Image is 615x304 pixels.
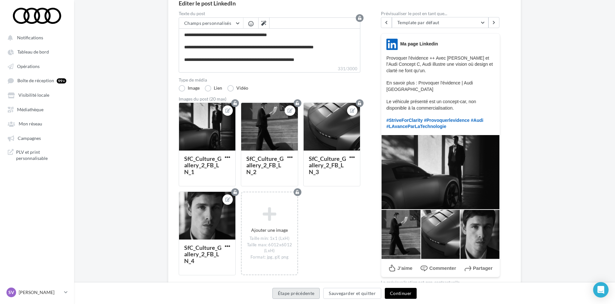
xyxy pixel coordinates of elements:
div: Images du post (20 max) [179,97,360,101]
span: #Provoquerlevidence [424,118,470,123]
span: Commenter [429,265,456,271]
label: Image [179,85,200,92]
span: Opérations [17,64,40,69]
a: Boîte de réception 99+ [4,74,70,86]
label: Type de média [179,78,360,82]
span: SV [8,289,14,296]
div: Editer le post LinkedIn [179,0,510,6]
p: Provoquer l'évidence ++ Avec [PERSON_NAME] et l’Audi Concept C, Audi illustre une vision où desig... [386,55,495,130]
span: J’aime [397,265,412,271]
label: Texte du post [179,11,360,16]
span: Campagnes [18,135,41,141]
label: 331/3000 [179,65,360,73]
div: SfC_Culture_Gallery_2_FB_LN_2 [246,155,284,175]
span: Visibilité locale [18,93,49,98]
span: Partager [473,265,493,271]
button: Continuer [385,288,417,299]
div: Open Intercom Messenger [593,282,609,298]
div: 99+ [57,78,66,83]
span: Boîte de réception [17,78,54,83]
p: [PERSON_NAME] [19,289,61,296]
span: #LAvanceParLaTechnologie [386,124,446,129]
span: Médiathèque [17,107,43,112]
a: Campagnes [4,132,70,144]
span: Notifications [17,35,43,40]
span: Champs personnalisés [184,20,231,26]
a: Médiathèque [4,103,70,115]
label: Vidéo [227,85,248,92]
a: Opérations [4,60,70,72]
div: SfC_Culture_Gallery_2_FB_LN_3 [309,155,346,175]
a: SV [PERSON_NAME] [5,286,69,299]
div: La prévisualisation est non-contractuelle [381,277,500,286]
div: SfC_Culture_Gallery_2_FB_LN_4 [184,244,222,264]
div: Prévisualiser le post en tant que... [381,11,500,16]
a: Mon réseau [4,118,70,129]
span: PLV et print personnalisable [16,149,66,162]
button: Sauvegarder et quitter [323,288,381,299]
span: #Audi [471,118,483,123]
a: Visibilité locale [4,89,70,101]
label: Lien [205,85,222,92]
button: Étape précédente [272,288,320,299]
button: Notifications [4,32,68,43]
button: Template par défaut [392,17,488,28]
span: #StriveForClarity [386,118,423,123]
span: Mon réseau [19,121,42,127]
span: Tableau de bord [17,49,49,55]
a: Tableau de bord [4,46,70,57]
div: SfC_Culture_Gallery_2_FB_LN_1 [184,155,222,175]
div: Ma page Linkedin [400,41,438,47]
button: Champs personnalisés [179,18,243,29]
a: PLV et print personnalisable [4,146,70,164]
span: Template par défaut [397,20,440,25]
